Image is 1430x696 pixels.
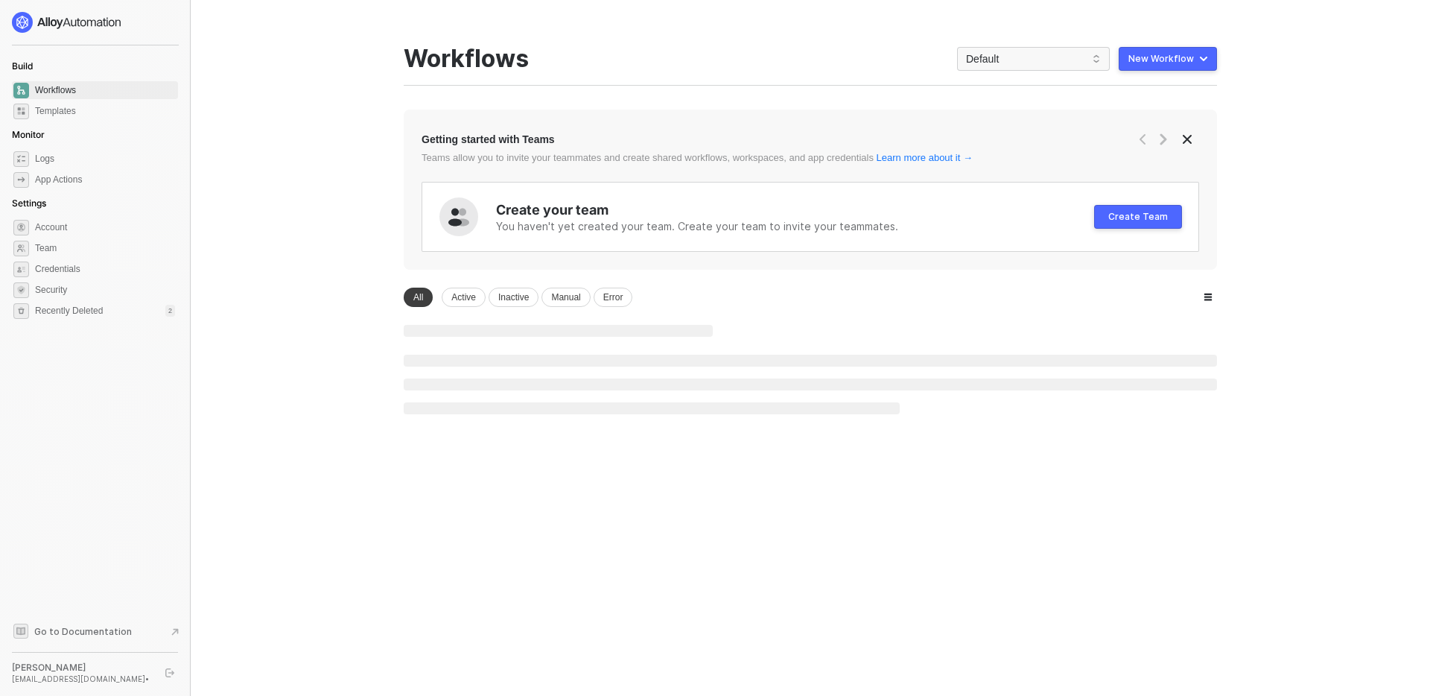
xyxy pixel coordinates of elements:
[12,129,45,140] span: Monitor
[12,662,152,674] div: [PERSON_NAME]
[168,624,182,639] span: document-arrow
[404,288,433,307] div: All
[35,281,175,299] span: Security
[12,12,178,33] a: logo
[496,219,1094,234] div: You haven't yet created your team. Create your team to invite your teammates.
[442,288,486,307] div: Active
[1119,47,1217,71] button: New Workflow
[12,197,46,209] span: Settings
[35,239,175,257] span: Team
[165,668,174,677] span: logout
[404,45,529,73] div: Workflows
[1181,133,1193,145] span: icon-close
[594,288,633,307] div: Error
[877,152,973,163] a: Learn more about it →
[35,260,175,278] span: Credentials
[13,83,29,98] span: dashboard
[489,288,538,307] div: Inactive
[13,282,29,298] span: security
[12,60,33,72] span: Build
[13,151,29,167] span: icon-logs
[966,48,1101,70] span: Default
[35,218,175,236] span: Account
[35,305,103,317] span: Recently Deleted
[422,132,555,147] div: Getting started with Teams
[13,262,29,277] span: credentials
[35,174,82,186] div: App Actions
[13,172,29,188] span: icon-app-actions
[1094,205,1182,229] button: Create Team
[13,241,29,256] span: team
[35,102,175,120] span: Templates
[34,625,132,638] span: Go to Documentation
[35,150,175,168] span: Logs
[13,220,29,235] span: settings
[13,104,29,119] span: marketplace
[35,81,175,99] span: Workflows
[496,200,1094,219] div: Create your team
[12,674,152,684] div: [EMAIL_ADDRESS][DOMAIN_NAME] •
[1108,211,1168,223] div: Create Team
[165,305,175,317] div: 2
[1157,133,1169,145] span: icon-arrow-right
[12,12,122,33] img: logo
[1128,53,1194,65] div: New Workflow
[12,622,179,640] a: Knowledge Base
[1137,133,1148,145] span: icon-arrow-left
[13,303,29,319] span: settings
[13,624,28,639] span: documentation
[422,151,1043,164] div: Teams allow you to invite your teammates and create shared workflows, workspaces, and app credent...
[541,288,590,307] div: Manual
